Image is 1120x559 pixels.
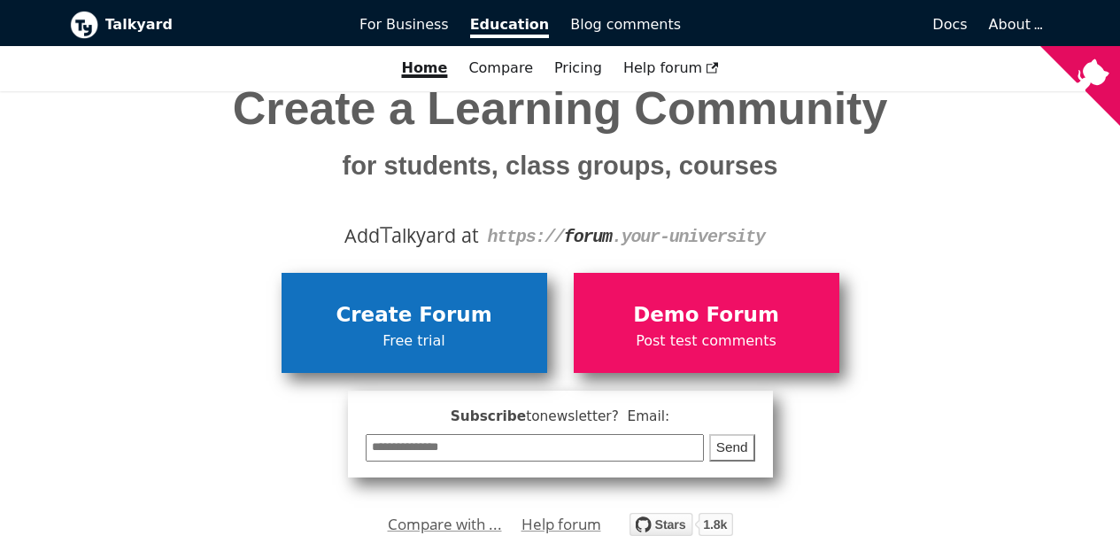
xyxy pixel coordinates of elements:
span: T [380,218,392,250]
small: for students, class groups, courses [343,151,778,180]
span: Create a Learning Community [233,82,888,184]
a: Create ForumFree trial [282,273,547,372]
span: Demo Forum [583,299,830,332]
a: Blog comments [560,10,691,40]
span: Post test comments [583,330,830,353]
a: Pricing [544,53,613,83]
code: https:// .your-university [487,227,764,247]
span: Blog comments [570,16,681,33]
img: Talkyard logo [70,11,98,39]
a: Education [460,10,560,40]
b: Talkyard [105,13,336,36]
strong: forum [564,227,612,247]
span: Education [470,16,550,38]
a: Compare [468,59,533,76]
span: For Business [359,16,449,33]
span: Docs [932,16,967,33]
span: to newsletter ? Email: [526,408,669,424]
div: Add alkyard at [83,221,1038,251]
span: Subscribe [366,406,755,428]
a: Demo ForumPost test comments [574,273,839,372]
span: Create Forum [290,299,538,332]
button: Send [709,434,755,462]
a: Docs [691,10,978,40]
a: Home [390,53,458,83]
a: Talkyard logoTalkyard [70,11,336,39]
img: talkyard.svg [630,513,733,536]
a: Star debiki/talkyard on GitHub [630,516,733,541]
span: Free trial [290,330,538,353]
a: Compare with ... [388,511,502,538]
a: For Business [349,10,460,40]
span: Help forum [623,59,719,76]
a: Help forum [521,511,601,538]
a: Help forum [613,53,730,83]
a: About [989,16,1040,33]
